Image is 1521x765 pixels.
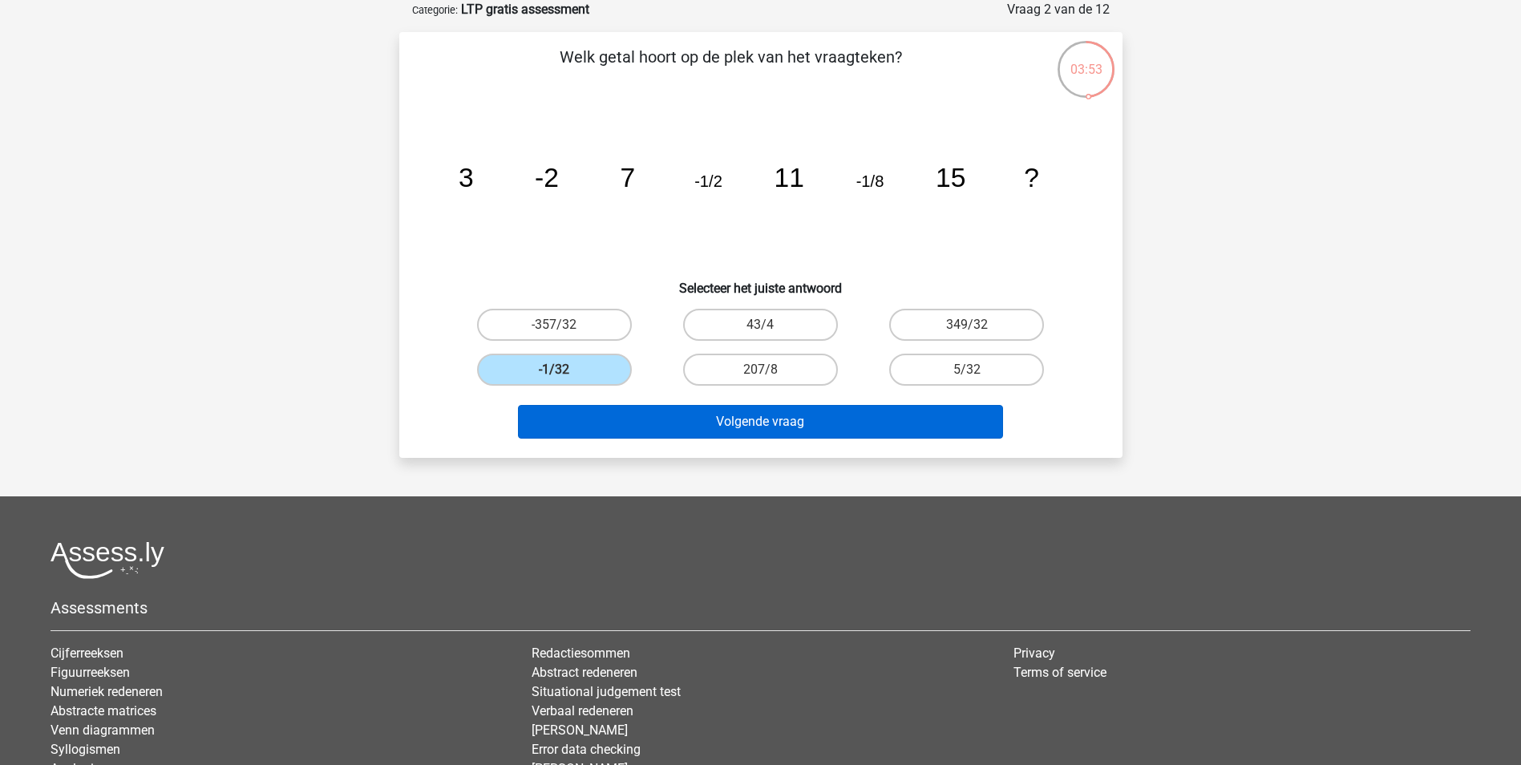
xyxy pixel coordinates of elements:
[412,4,458,16] small: Categorie:
[51,646,123,661] a: Cijferreeksen
[774,163,803,192] tspan: 11
[51,684,163,699] a: Numeriek redeneren
[856,172,884,190] tspan: -1/8
[532,742,641,757] a: Error data checking
[51,598,1470,617] h5: Assessments
[936,163,965,192] tspan: 15
[51,742,120,757] a: Syllogismen
[51,722,155,738] a: Venn diagrammen
[477,354,632,386] label: -1/32
[477,309,632,341] label: -357/32
[51,665,130,680] a: Figuurreeksen
[532,703,633,718] a: Verbaal redeneren
[51,541,164,579] img: Assessly logo
[620,163,635,192] tspan: 7
[532,646,630,661] a: Redactiesommen
[694,172,722,190] tspan: -1/2
[518,405,1003,439] button: Volgende vraag
[1024,163,1039,192] tspan: ?
[889,309,1044,341] label: 349/32
[1013,646,1055,661] a: Privacy
[425,268,1097,296] h6: Selecteer het juiste antwoord
[425,45,1037,93] p: Welk getal hoort op de plek van het vraagteken?
[889,354,1044,386] label: 5/32
[51,703,156,718] a: Abstracte matrices
[535,163,559,192] tspan: -2
[532,684,681,699] a: Situational judgement test
[458,163,473,192] tspan: 3
[532,722,628,738] a: [PERSON_NAME]
[1013,665,1106,680] a: Terms of service
[461,2,589,17] strong: LTP gratis assessment
[683,354,838,386] label: 207/8
[1056,39,1116,79] div: 03:53
[683,309,838,341] label: 43/4
[532,665,637,680] a: Abstract redeneren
